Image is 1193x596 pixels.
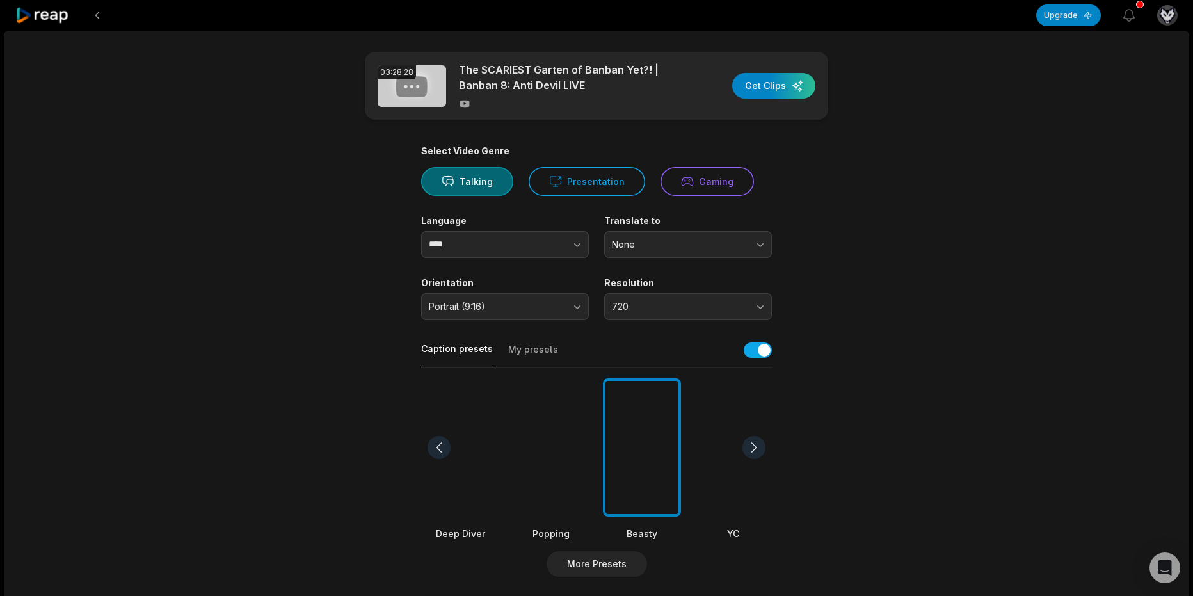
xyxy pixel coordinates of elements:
button: Upgrade [1036,4,1101,26]
label: Translate to [604,215,772,227]
button: Presentation [529,167,645,196]
button: 720 [604,293,772,320]
div: 03:28:28 [378,65,416,79]
div: Deep Diver [421,527,499,540]
button: Portrait (9:16) [421,293,589,320]
span: 720 [612,301,746,312]
button: Gaming [661,167,754,196]
button: Talking [421,167,513,196]
label: Language [421,215,589,227]
div: Beasty [603,527,681,540]
button: Get Clips [732,73,815,99]
label: Orientation [421,277,589,289]
div: Open Intercom Messenger [1149,552,1180,583]
button: My presets [508,343,558,367]
div: Select Video Genre [421,145,772,157]
button: None [604,231,772,258]
span: Portrait (9:16) [429,301,563,312]
span: None [612,239,746,250]
label: Resolution [604,277,772,289]
div: YC [694,527,772,540]
p: The SCARIEST Garten of Banban Yet?! | Banban 8: Anti Devil LIVE [459,62,680,93]
button: Caption presets [421,342,493,367]
button: More Presets [547,551,647,577]
div: Popping [512,527,590,540]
